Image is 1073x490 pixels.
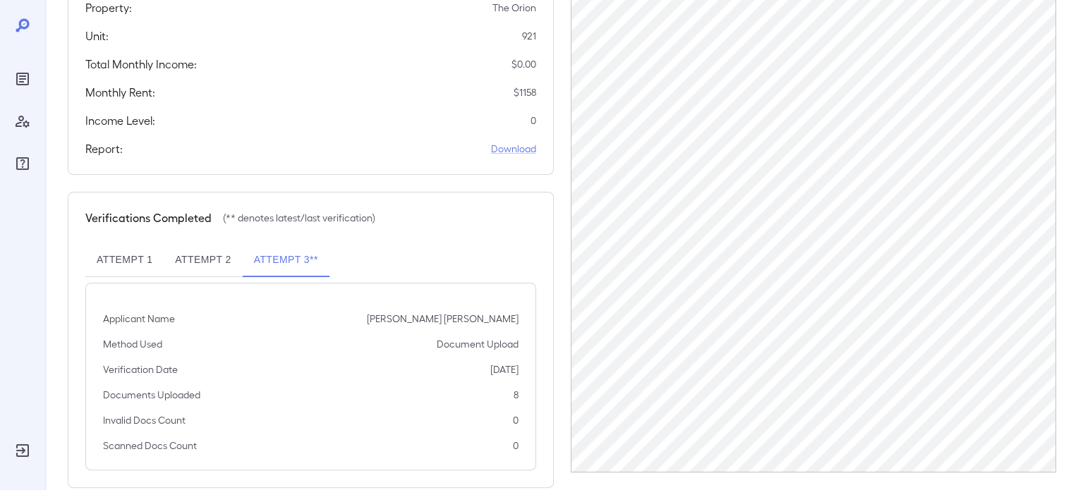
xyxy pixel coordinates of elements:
h5: Verifications Completed [85,209,212,226]
h5: Unit: [85,27,109,44]
button: Attempt 2 [164,243,242,277]
p: Applicant Name [103,312,175,326]
p: Invalid Docs Count [103,413,186,427]
h5: Income Level: [85,112,155,129]
h5: Report: [85,140,123,157]
p: [DATE] [490,362,519,376]
h5: Total Monthly Income: [85,56,197,73]
div: Manage Users [11,110,34,133]
p: 0 [513,413,519,427]
p: Document Upload [437,337,519,351]
p: $ 0.00 [511,57,536,71]
p: [PERSON_NAME] [PERSON_NAME] [367,312,519,326]
p: Verification Date [103,362,178,376]
p: $ 1158 [514,85,536,99]
h5: Monthly Rent: [85,84,155,101]
p: 8 [514,388,519,402]
p: Method Used [103,337,162,351]
button: Attempt 1 [85,243,164,277]
p: 0 [531,114,536,128]
p: Documents Uploaded [103,388,200,402]
p: The Orion [492,1,536,15]
p: (** denotes latest/last verification) [223,211,375,225]
button: Attempt 3** [243,243,329,277]
p: 0 [513,439,519,453]
div: Log Out [11,439,34,462]
p: Scanned Docs Count [103,439,197,453]
p: 921 [522,29,536,43]
a: Download [491,142,536,156]
div: FAQ [11,152,34,175]
div: Reports [11,68,34,90]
